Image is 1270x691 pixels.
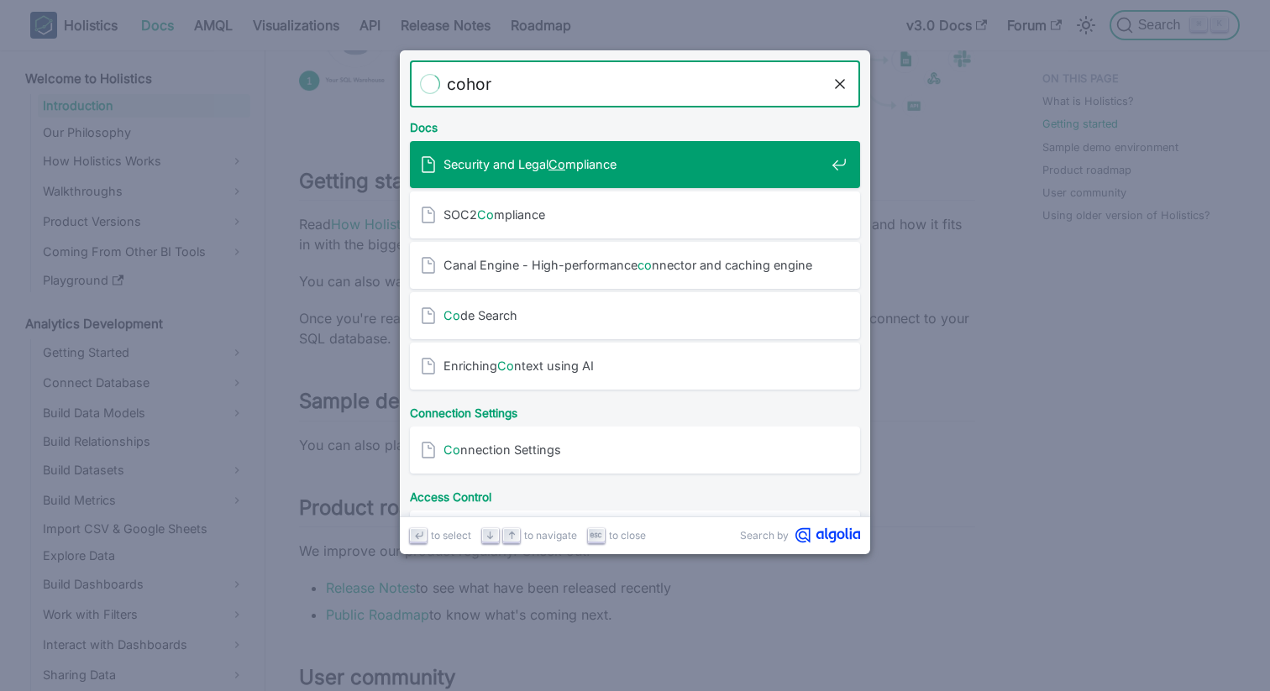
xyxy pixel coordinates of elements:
span: de Search [443,307,825,323]
span: Security and Legal mpliance [443,156,825,172]
a: SOC2Compliance [410,191,860,238]
span: Canal Engine - High-performance nnector and caching engine [443,257,825,273]
mark: Co [443,308,460,322]
svg: Enter key [412,529,425,542]
mark: Co [497,359,514,373]
span: Enriching ntext using AI [443,358,825,374]
a: Code Search [410,292,860,339]
span: SOC2 mpliance [443,207,825,222]
input: Search docs [440,60,830,107]
svg: Algolia [795,527,860,543]
svg: Escape key [590,529,602,542]
button: Clear the query [830,74,850,94]
mark: Co [548,157,565,171]
mark: Co [477,207,494,222]
span: nnection Settings [443,442,825,458]
span: to navigate [524,527,577,543]
span: Search by [740,527,789,543]
div: Connection Settings [407,393,863,427]
svg: Arrow up [506,529,518,542]
a: AccessControl [410,510,860,558]
a: Canal Engine - High-performanceconnector and caching engine [410,242,860,289]
span: to select [431,527,471,543]
mark: co [638,258,652,272]
a: Connection Settings [410,427,860,474]
a: Security and LegalCompliance [410,141,860,188]
div: Access Control [407,477,863,510]
a: EnrichingContext using AI [410,343,860,390]
a: Search byAlgolia [740,527,860,543]
div: Docs [407,107,863,141]
span: to close [609,527,646,543]
svg: Arrow down [484,529,496,542]
mark: Co [443,442,460,457]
